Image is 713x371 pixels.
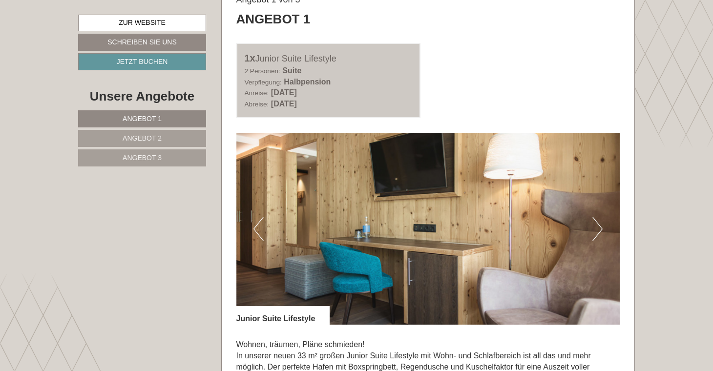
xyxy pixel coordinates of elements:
a: Jetzt buchen [78,53,206,70]
small: 2 Personen: [245,67,280,75]
a: Zur Website [78,15,206,31]
span: Angebot 1 [123,115,162,123]
b: 1x [245,53,255,63]
button: Previous [253,217,264,241]
small: Anreise: [245,89,269,97]
small: Verpflegung: [245,79,282,86]
b: [DATE] [271,100,297,108]
small: Abreise: [245,101,269,108]
a: Schreiben Sie uns [78,34,206,51]
b: Suite [282,66,301,75]
span: Angebot 2 [123,134,162,142]
div: Unsere Angebote [78,87,206,105]
b: [DATE] [271,88,297,97]
div: Angebot 1 [236,10,311,28]
b: Halbpension [284,78,331,86]
img: image [236,133,620,325]
div: Junior Suite Lifestyle [236,306,330,325]
button: Next [592,217,603,241]
div: Junior Suite Lifestyle [245,51,413,65]
span: Angebot 3 [123,154,162,162]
